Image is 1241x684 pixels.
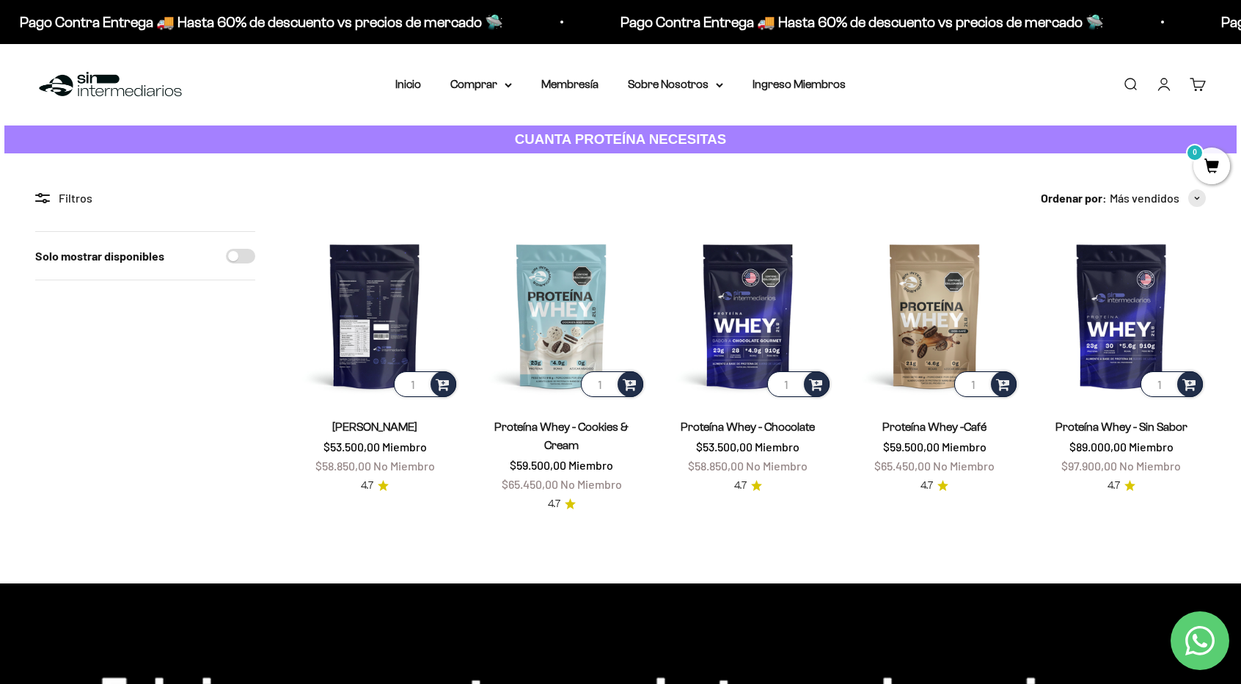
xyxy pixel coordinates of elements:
a: 0 [1193,159,1230,175]
a: Proteína Whey -Café [882,421,986,433]
span: No Miembro [373,459,435,473]
a: 4.74.7 de 5.0 estrellas [1108,478,1135,494]
span: $53.500,00 [696,440,753,454]
span: $89.000,00 [1069,440,1127,454]
span: 4.7 [920,478,933,494]
span: $59.500,00 [510,458,566,472]
span: 4.7 [1108,478,1120,494]
span: $53.500,00 [323,440,380,454]
button: Más vendidos [1110,189,1206,208]
span: $58.850,00 [315,459,371,473]
span: Más vendidos [1110,189,1179,208]
span: Miembro [942,440,986,454]
span: Miembro [755,440,799,454]
span: $65.450,00 [874,459,931,473]
a: Proteína Whey - Sin Sabor [1055,421,1187,433]
label: Solo mostrar disponibles [35,247,164,266]
span: Miembro [1129,440,1174,454]
span: 4.7 [548,496,560,512]
span: No Miembro [933,459,995,473]
a: Inicio [395,78,421,90]
span: No Miembro [560,477,622,491]
a: 4.74.7 de 5.0 estrellas [361,478,389,494]
p: Pago Contra Entrega 🚚 Hasta 60% de descuento vs precios de mercado 🛸 [20,10,503,34]
span: $58.850,00 [688,459,744,473]
div: Filtros [35,189,255,208]
a: Proteína Whey - Cookies & Cream [494,421,629,451]
a: 4.74.7 de 5.0 estrellas [734,478,762,494]
span: No Miembro [746,459,808,473]
summary: Sobre Nosotros [628,75,723,94]
strong: CUANTA PROTEÍNA NECESITAS [515,131,727,147]
a: Ingreso Miembros [753,78,846,90]
span: $97.900,00 [1061,459,1117,473]
a: Membresía [541,78,598,90]
span: Miembro [382,440,427,454]
a: Proteína Whey - Chocolate [681,421,815,433]
summary: Comprar [450,75,512,94]
a: [PERSON_NAME] [332,421,417,433]
span: Ordenar por: [1041,189,1107,208]
span: No Miembro [1119,459,1181,473]
mark: 0 [1186,144,1204,161]
span: 4.7 [734,478,747,494]
a: 4.74.7 de 5.0 estrellas [920,478,948,494]
span: Miembro [568,458,613,472]
p: Pago Contra Entrega 🚚 Hasta 60% de descuento vs precios de mercado 🛸 [620,10,1104,34]
span: $65.450,00 [502,477,558,491]
span: 4.7 [361,478,373,494]
a: 4.74.7 de 5.0 estrellas [548,496,576,512]
img: Proteína Whey - Vainilla [290,231,459,400]
a: CUANTA PROTEÍNA NECESITAS [4,125,1237,154]
span: $59.500,00 [883,440,940,454]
